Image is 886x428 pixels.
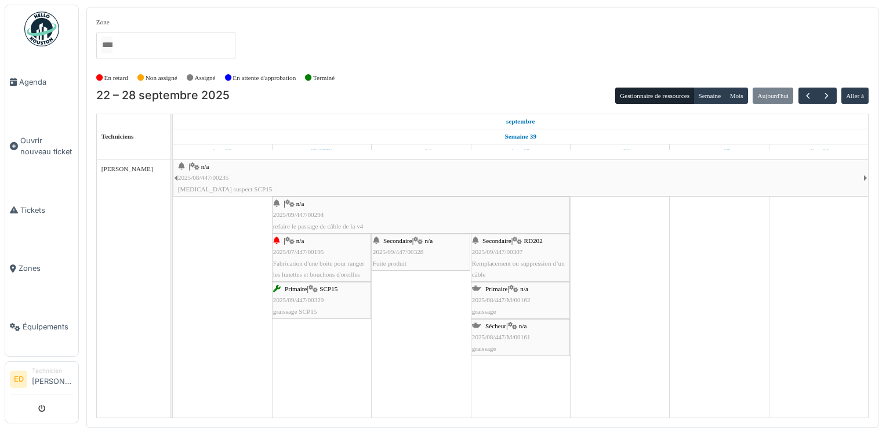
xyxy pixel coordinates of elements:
div: | [273,235,370,280]
span: Tickets [20,205,74,216]
a: 26 septembre 2025 [607,144,633,159]
h2: 22 – 28 septembre 2025 [96,89,230,103]
label: En attente d'approbation [233,73,296,83]
input: Tous [101,37,112,53]
div: | [472,284,569,317]
a: Ouvrir nouveau ticket [5,111,78,181]
span: n/a [296,237,304,244]
button: Précédent [798,88,818,104]
span: Secondaire [383,237,412,244]
label: Assigné [195,73,216,83]
a: 27 septembre 2025 [706,144,733,159]
div: | [273,284,370,317]
a: 24 septembre 2025 [408,144,434,159]
span: 2025/08/447/M/00161 [472,333,531,340]
span: refaire le passage de câble de la v4 [273,223,364,230]
span: 2025/09/447/00307 [472,248,523,255]
a: 23 septembre 2025 [308,144,336,159]
div: Technicien [32,367,74,375]
span: Fabrication d'une boite pour ranger les lunettes et bouchons d'oreilles [273,260,364,278]
div: | [472,321,569,354]
a: 22 septembre 2025 [503,114,538,129]
span: [PERSON_NAME] [101,165,153,172]
li: [PERSON_NAME] [32,367,74,391]
label: Zone [96,17,110,27]
span: graissage [472,345,496,352]
span: n/a [424,237,433,244]
a: Équipements [5,298,78,356]
span: n/a [519,322,527,329]
img: Badge_color-CXgf-gQk.svg [24,12,59,46]
label: En retard [104,73,128,83]
span: Fuite produit [373,260,406,267]
span: Zones [19,263,74,274]
button: Gestionnaire de ressources [615,88,694,104]
label: Terminé [313,73,335,83]
div: | [178,161,863,195]
a: 25 septembre 2025 [509,144,533,159]
span: Primaire [485,285,508,292]
span: Équipements [23,321,74,332]
span: 2025/09/447/00328 [373,248,424,255]
a: 28 septembre 2025 [806,144,832,159]
span: Primaire [285,285,307,292]
button: Suivant [817,88,836,104]
span: graissage SCP15 [273,308,317,315]
div: | [273,198,569,232]
span: 2025/07/447/00195 [273,248,324,255]
label: Non assigné [146,73,177,83]
li: ED [10,371,27,388]
button: Semaine [693,88,725,104]
span: Sécheur [485,322,506,329]
a: Tickets [5,181,78,240]
span: n/a [296,200,304,207]
span: Ouvrir nouveau ticket [20,135,74,157]
span: n/a [520,285,528,292]
span: Agenda [19,77,74,88]
span: 2025/09/447/00329 [273,296,324,303]
span: RD202 [524,237,542,244]
span: n/a [201,163,209,170]
span: 2025/08/447/M/00162 [472,296,531,303]
a: ED Technicien[PERSON_NAME] [10,367,74,394]
div: | [373,235,469,269]
span: 2025/08/447/00235 [178,174,229,181]
span: 2025/09/447/00294 [273,211,324,218]
span: [MEDICAL_DATA] suspect SCP15 [178,186,273,193]
span: graissage [472,308,496,315]
span: Remplacement ou suppression d’un câble [472,260,565,278]
span: Secondaire [482,237,511,244]
a: Agenda [5,53,78,111]
a: Zones [5,240,78,298]
span: Techniciens [101,133,134,140]
button: Aller à [841,88,869,104]
a: Semaine 39 [502,129,539,144]
button: Aujourd'hui [753,88,793,104]
span: SCP15 [319,285,337,292]
div: | [472,235,569,280]
a: 22 septembre 2025 [210,144,234,159]
button: Mois [725,88,748,104]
